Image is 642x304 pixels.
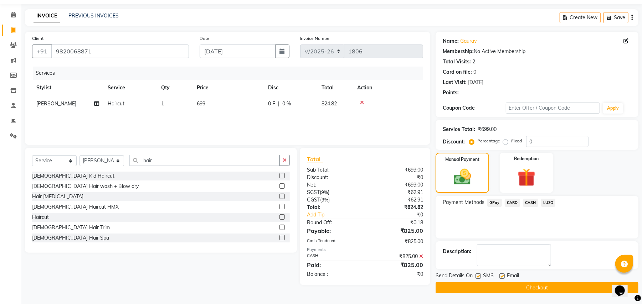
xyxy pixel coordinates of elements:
[376,211,428,219] div: ₹0
[32,44,52,58] button: +91
[32,203,119,211] div: [DEMOGRAPHIC_DATA] Haircut HMX
[322,197,328,203] span: 9%
[443,104,505,112] div: Coupon Code
[472,58,475,65] div: 2
[302,189,365,196] div: ( )
[443,48,474,55] div: Membership:
[365,261,428,269] div: ₹825.00
[322,100,337,107] span: 824.82
[365,271,428,278] div: ₹0
[507,272,519,281] span: Email
[302,174,365,181] div: Discount:
[511,138,522,144] label: Fixed
[32,234,109,242] div: [DEMOGRAPHIC_DATA] Hair Spa
[302,196,365,204] div: ( )
[506,103,600,114] input: Enter Offer / Coupon Code
[468,79,483,86] div: [DATE]
[365,219,428,226] div: ₹0.18
[197,100,205,107] span: 699
[157,80,192,96] th: Qty
[302,181,365,189] div: Net:
[353,80,423,96] th: Action
[443,58,471,65] div: Total Visits:
[307,247,423,253] div: Payments
[161,100,164,107] span: 1
[103,80,157,96] th: Service
[365,181,428,189] div: ₹699.00
[129,155,280,166] input: Search or Scan
[32,224,110,231] div: [DEMOGRAPHIC_DATA] Hair Trim
[560,12,601,23] button: Create New
[443,37,459,45] div: Name:
[365,196,428,204] div: ₹62.91
[200,35,209,42] label: Date
[302,261,365,269] div: Paid:
[443,138,465,146] div: Discount:
[302,211,376,219] a: Add Tip
[365,166,428,174] div: ₹699.00
[365,174,428,181] div: ₹0
[192,80,264,96] th: Price
[514,156,539,162] label: Redemption
[36,100,76,107] span: [PERSON_NAME]
[443,68,472,76] div: Card on file:
[302,253,365,260] div: CASH
[505,199,520,207] span: CARD
[268,100,275,108] span: 0 F
[365,204,428,211] div: ₹824.82
[264,80,317,96] th: Disc
[460,37,477,45] a: Gaurav
[365,238,428,245] div: ₹825.00
[512,166,541,189] img: _gift.svg
[523,199,538,207] span: CASH
[34,10,60,22] a: INVOICE
[32,214,49,221] div: Haircut
[612,276,635,297] iframe: chat widget
[32,80,103,96] th: Stylist
[321,189,328,195] span: 9%
[478,126,497,133] div: ₹699.00
[443,199,484,206] span: Payment Methods
[278,100,279,108] span: |
[282,100,291,108] span: 0 %
[365,226,428,235] div: ₹825.00
[302,166,365,174] div: Sub Total:
[307,189,320,195] span: SGST
[32,193,83,200] div: Hair [MEDICAL_DATA]
[443,248,471,255] div: Description:
[302,204,365,211] div: Total:
[317,80,353,96] th: Total
[302,226,365,235] div: Payable:
[604,12,628,23] button: Save
[33,67,428,80] div: Services
[436,282,638,293] button: Checkout
[473,68,476,76] div: 0
[68,12,119,19] a: PREVIOUS INVOICES
[302,238,365,245] div: Cash Tendered:
[436,272,473,281] span: Send Details On
[487,199,502,207] span: GPay
[108,100,124,107] span: Haircut
[307,156,323,163] span: Total
[300,35,331,42] label: Invoice Number
[51,44,189,58] input: Search by Name/Mobile/Email/Code
[32,172,114,180] div: [DEMOGRAPHIC_DATA] Kid Haircut
[443,79,467,86] div: Last Visit:
[445,156,479,163] label: Manual Payment
[365,253,428,260] div: ₹825.00
[477,138,500,144] label: Percentage
[302,219,365,226] div: Round Off:
[448,167,477,187] img: _cash.svg
[443,48,631,55] div: No Active Membership
[443,89,459,96] div: Points:
[483,272,494,281] span: SMS
[443,126,475,133] div: Service Total:
[365,189,428,196] div: ₹62.91
[32,183,139,190] div: [DEMOGRAPHIC_DATA] Hair wash + Blow dry
[603,103,623,114] button: Apply
[302,271,365,278] div: Balance :
[307,196,320,203] span: CGST
[32,35,43,42] label: Client
[541,199,556,207] span: LUZO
